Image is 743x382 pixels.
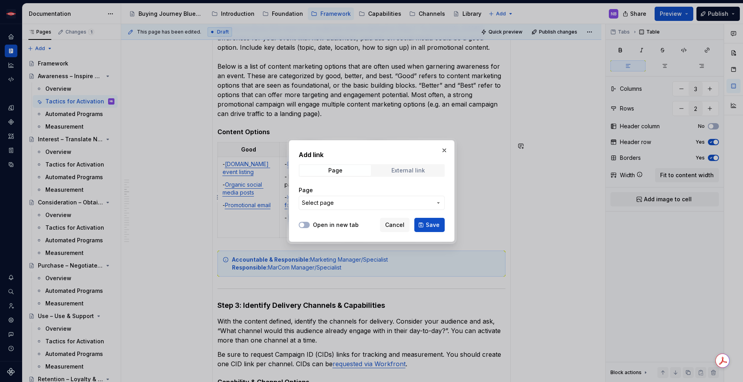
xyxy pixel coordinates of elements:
button: Cancel [380,218,410,232]
span: Cancel [385,221,404,229]
label: Open in new tab [313,221,359,229]
span: Save [426,221,440,229]
div: External link [391,167,425,174]
button: Select page [299,196,445,210]
h2: Add link [299,150,445,159]
button: Save [414,218,445,232]
label: Page [299,186,313,194]
span: Select page [302,199,334,207]
div: Page [328,167,342,174]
